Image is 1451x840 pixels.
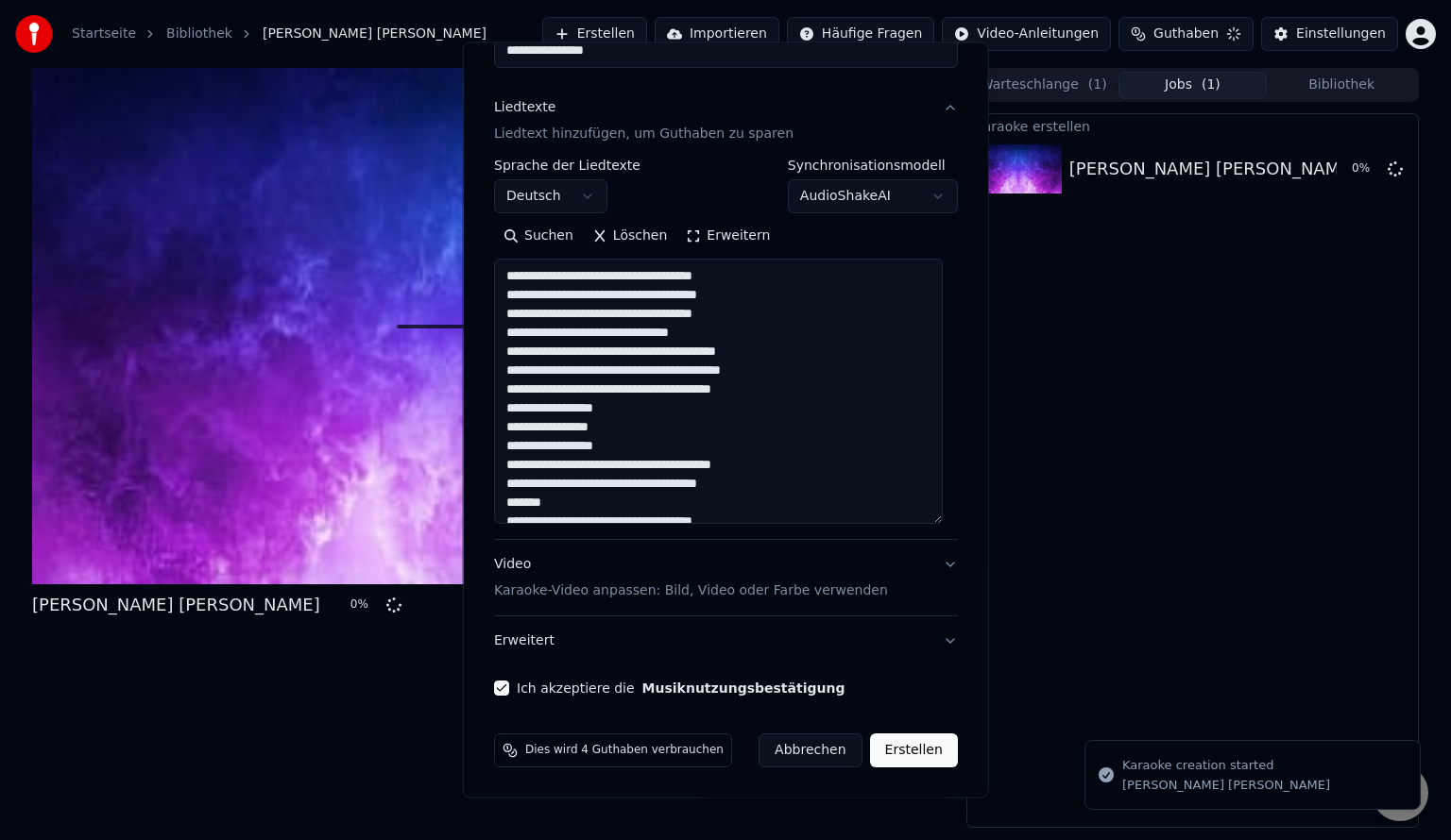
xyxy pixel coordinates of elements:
div: Video [494,555,888,600]
button: Erweitert [494,616,958,665]
p: Karaoke-Video anpassen: Bild, Video oder Farbe verwenden [494,581,888,600]
label: Sprache der Liedtexte [494,159,640,172]
div: Liedtexte [494,98,555,117]
button: Abbrechen [759,733,862,767]
label: Synchronisationsmodell [787,159,957,172]
button: Ich akzeptiere die [641,681,845,695]
button: Erweitern [676,221,779,251]
button: VideoKaraoke-Video anpassen: Bild, Video oder Farbe verwenden [494,540,958,615]
button: Suchen [494,221,583,251]
label: Ich akzeptiere die [517,681,845,695]
button: Löschen [582,221,675,251]
span: Dies wird 4 Guthaben verbrauchen [525,743,724,758]
p: Liedtext hinzufügen, um Guthaben zu sparen [494,125,794,143]
button: Erstellen [869,733,957,767]
button: LiedtexteLiedtext hinzufügen, um Guthaben zu sparen [494,83,958,159]
div: LiedtexteLiedtext hinzufügen, um Guthaben zu sparen [494,159,958,539]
